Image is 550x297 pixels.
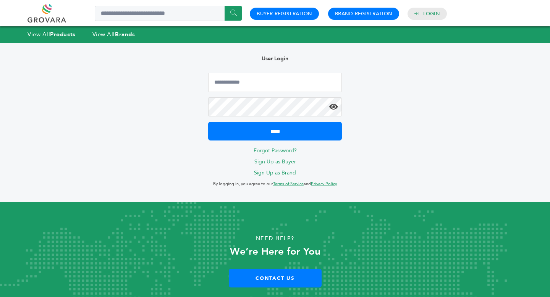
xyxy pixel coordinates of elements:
[115,31,135,38] strong: Brands
[208,73,342,92] input: Email Address
[229,269,322,287] a: Contact Us
[92,31,135,38] a: View AllBrands
[27,31,76,38] a: View AllProducts
[254,169,296,176] a: Sign Up as Brand
[311,181,337,187] a: Privacy Policy
[95,6,242,21] input: Search a product or brand...
[262,55,288,62] b: User Login
[273,181,304,187] a: Terms of Service
[27,233,522,244] p: Need Help?
[423,10,440,17] a: Login
[50,31,75,38] strong: Products
[254,158,296,165] a: Sign Up as Buyer
[230,245,320,258] strong: We’re Here for You
[208,97,342,116] input: Password
[208,179,342,189] p: By logging in, you agree to our and
[254,147,297,154] a: Forgot Password?
[257,10,312,17] a: Buyer Registration
[335,10,392,17] a: Brand Registration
